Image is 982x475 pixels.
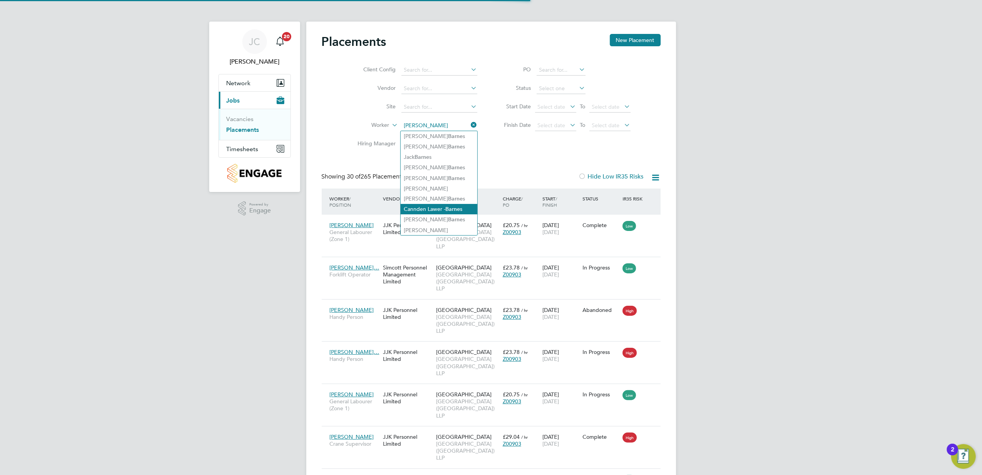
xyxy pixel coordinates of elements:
[623,263,636,273] span: Low
[401,184,477,194] li: [PERSON_NAME]
[227,126,259,133] a: Placements
[610,34,661,46] button: New Placement
[219,109,290,140] div: Jobs
[330,229,379,243] span: General Labourer (Zone 1)
[592,103,620,110] span: Select date
[448,133,463,140] b: Barne
[436,313,499,335] span: [GEOGRAPHIC_DATA] ([GEOGRAPHIC_DATA]) LLP
[436,355,499,377] span: [GEOGRAPHIC_DATA] ([GEOGRAPHIC_DATA]) LLP
[503,229,521,236] span: Z00903
[401,194,477,204] li: [PERSON_NAME] s
[347,173,405,180] span: 265 Placements
[436,391,492,398] span: [GEOGRAPHIC_DATA]
[330,355,379,362] span: Handy Person
[381,218,434,239] div: JJK Personnel Limited
[542,313,559,320] span: [DATE]
[352,103,396,110] label: Site
[401,141,477,152] li: [PERSON_NAME] s
[436,229,499,250] span: [GEOGRAPHIC_DATA] ([GEOGRAPHIC_DATA]) LLP
[503,355,521,362] span: Z00903
[537,65,586,76] input: Search for...
[578,101,588,111] span: To
[582,307,619,313] div: Abandoned
[381,345,434,366] div: JJK Personnel Limited
[541,430,581,451] div: [DATE]
[218,164,291,183] a: Go to home page
[503,391,520,398] span: £20.75
[401,120,477,131] input: Search for...
[322,34,386,49] h2: Placements
[542,195,557,208] span: / Finish
[582,391,619,398] div: In Progress
[582,433,619,440] div: Complete
[503,398,521,405] span: Z00903
[448,143,463,150] b: Barne
[401,131,477,141] li: [PERSON_NAME] s
[219,92,290,109] button: Jobs
[227,97,240,104] span: Jobs
[328,302,661,309] a: [PERSON_NAME]Handy PersonJJK Personnel Limited[GEOGRAPHIC_DATA][GEOGRAPHIC_DATA] ([GEOGRAPHIC_DAT...
[521,222,528,228] span: / hr
[401,102,477,113] input: Search for...
[401,173,477,184] li: [PERSON_NAME] s
[503,349,520,355] span: £23.78
[497,84,531,91] label: Status
[330,271,379,278] span: Forklift Operator
[347,173,361,180] span: 30 of
[542,271,559,278] span: [DATE]
[623,390,636,400] span: Low
[330,349,379,355] span: [PERSON_NAME]…
[581,192,621,205] div: Status
[330,440,379,447] span: Crane Supervisor
[436,264,492,271] span: [GEOGRAPHIC_DATA]
[436,433,492,440] span: [GEOGRAPHIC_DATA]
[541,218,581,239] div: [DATE]
[345,121,389,129] label: Worker
[521,349,528,355] span: / hr
[330,391,374,398] span: [PERSON_NAME]
[542,398,559,405] span: [DATE]
[582,264,619,271] div: In Progress
[503,440,521,447] span: Z00903
[436,398,499,419] span: [GEOGRAPHIC_DATA] ([GEOGRAPHIC_DATA]) LLP
[542,440,559,447] span: [DATE]
[503,307,520,313] span: £23.78
[227,145,259,153] span: Timesheets
[328,217,661,224] a: [PERSON_NAME]General Labourer (Zone 1)JJK Personnel Limited[GEOGRAPHIC_DATA][GEOGRAPHIC_DATA] ([G...
[227,115,254,123] a: Vacancies
[503,222,520,229] span: £20.75
[381,260,434,289] div: Simcott Personnel Management Limited
[436,271,499,292] span: [GEOGRAPHIC_DATA] ([GEOGRAPHIC_DATA]) LLP
[582,222,619,229] div: Complete
[542,355,559,362] span: [DATE]
[521,434,528,440] span: / hr
[623,433,637,443] span: High
[272,29,288,54] a: 20
[582,349,619,355] div: In Progress
[219,74,290,91] button: Network
[503,195,523,208] span: / PO
[330,313,379,320] span: Handy Person
[330,307,374,313] span: [PERSON_NAME]
[330,195,351,208] span: / Position
[503,433,520,440] span: £29.04
[401,65,477,76] input: Search for...
[542,229,559,236] span: [DATE]
[521,392,528,398] span: / hr
[401,225,477,235] li: [PERSON_NAME]
[238,201,271,216] a: Powered byEngage
[541,387,581,409] div: [DATE]
[578,120,588,130] span: To
[448,164,463,171] b: Barne
[503,313,521,320] span: Z00903
[521,265,528,271] span: / hr
[227,164,282,183] img: countryside-properties-logo-retina.png
[541,303,581,324] div: [DATE]
[497,103,531,110] label: Start Date
[328,344,661,351] a: [PERSON_NAME]…Handy PersonJJK Personnel Limited[GEOGRAPHIC_DATA][GEOGRAPHIC_DATA] ([GEOGRAPHIC_DA...
[209,22,300,192] nav: Main navigation
[448,195,463,202] b: Barne
[436,349,492,355] span: [GEOGRAPHIC_DATA]
[436,440,499,462] span: [GEOGRAPHIC_DATA] ([GEOGRAPHIC_DATA]) LLP
[352,140,396,147] label: Hiring Manager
